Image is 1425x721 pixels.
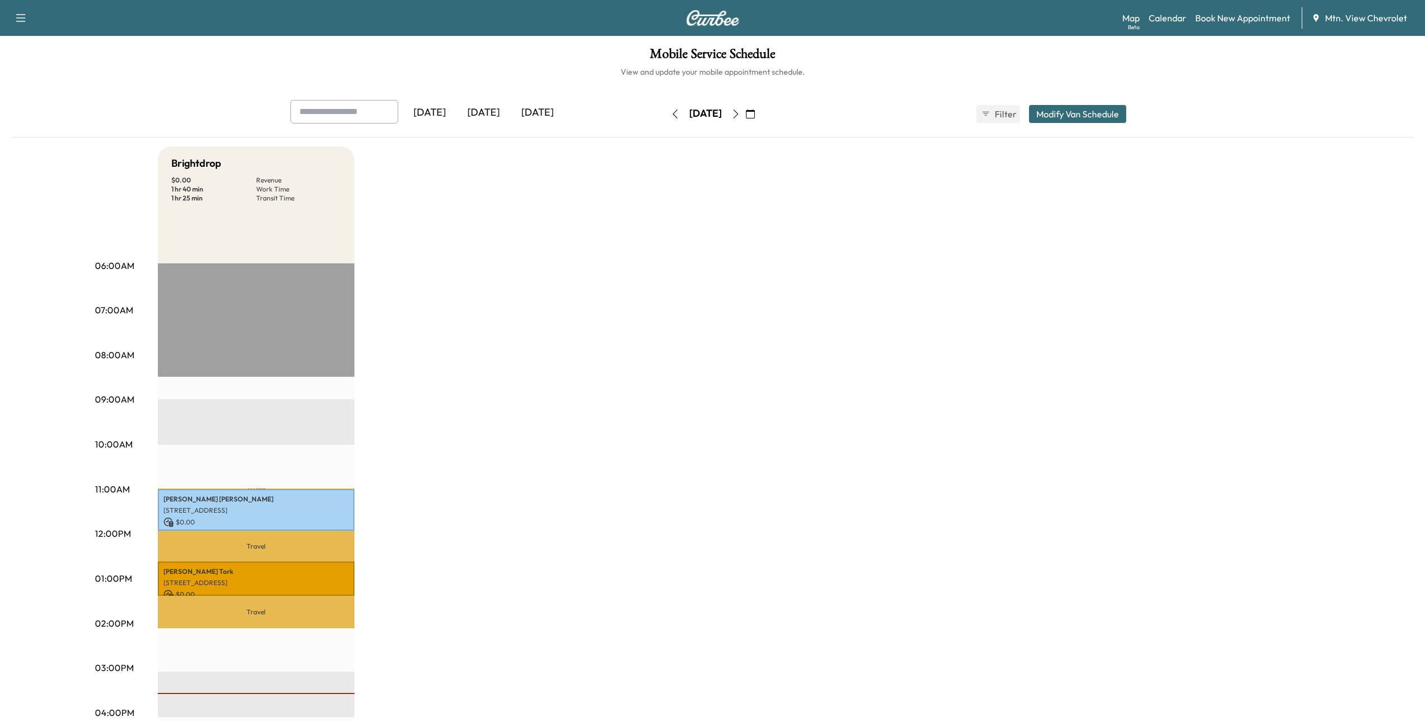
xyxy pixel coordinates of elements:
h5: Brightdrop [171,156,221,171]
p: 10:59 am - 11:54 am [163,530,349,539]
p: $ 0.00 [163,590,349,600]
p: 1 hr 40 min [171,185,256,194]
p: Travel [158,596,354,628]
p: [PERSON_NAME] Tork [163,567,349,576]
span: Filter [995,107,1015,121]
h1: Mobile Service Schedule [11,47,1414,66]
p: 01:00PM [95,572,132,585]
button: Modify Van Schedule [1029,105,1126,123]
a: Book New Appointment [1195,11,1290,25]
div: [DATE] [689,107,722,121]
p: 12:00PM [95,527,131,540]
p: Travel [158,531,354,562]
p: Transit Time [256,194,341,203]
p: Work Time [256,185,341,194]
a: Calendar [1149,11,1186,25]
p: 07:00AM [95,303,133,317]
p: [PERSON_NAME] [PERSON_NAME] [163,495,349,504]
p: 04:00PM [95,706,134,719]
div: [DATE] [403,100,457,126]
p: 11:00AM [95,482,130,496]
p: 06:00AM [95,259,134,272]
p: Revenue [256,176,341,185]
span: Mtn. View Chevrolet [1325,11,1407,25]
div: Beta [1128,23,1140,31]
p: $ 0.00 [163,517,349,527]
p: 10:00AM [95,437,133,451]
p: 02:00PM [95,617,134,630]
button: Filter [976,105,1020,123]
p: 03:00PM [95,661,134,674]
p: $ 0.00 [171,176,256,185]
a: MapBeta [1122,11,1140,25]
h6: View and update your mobile appointment schedule. [11,66,1414,77]
p: [STREET_ADDRESS] [163,506,349,515]
p: 1 hr 25 min [171,194,256,203]
p: 08:00AM [95,348,134,362]
div: [DATE] [511,100,564,126]
div: [DATE] [457,100,511,126]
p: 09:00AM [95,393,134,406]
p: [STREET_ADDRESS] [163,578,349,587]
img: Curbee Logo [686,10,740,26]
